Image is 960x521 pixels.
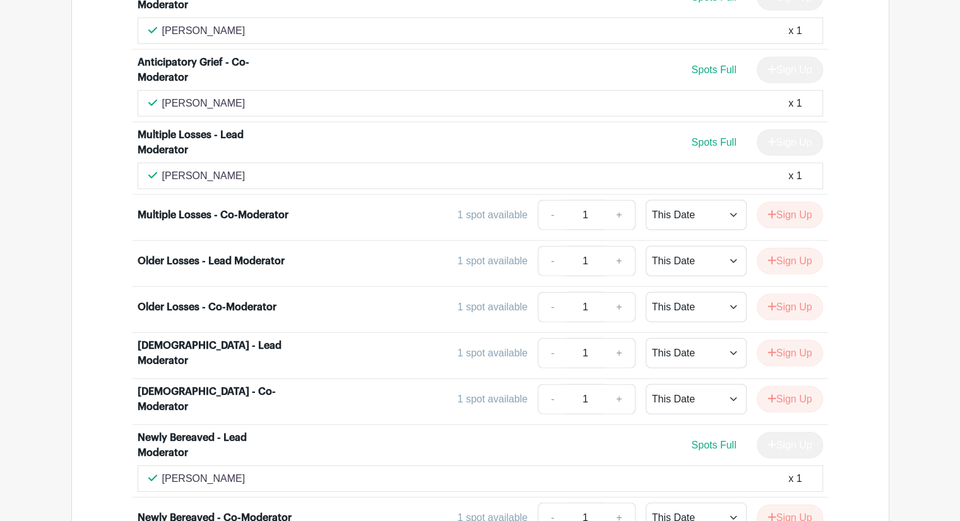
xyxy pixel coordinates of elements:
[691,440,736,450] span: Spots Full
[788,96,802,111] div: x 1
[757,248,823,274] button: Sign Up
[538,246,567,276] a: -
[603,200,635,230] a: +
[757,202,823,228] button: Sign Up
[757,294,823,320] button: Sign Up
[458,208,528,223] div: 1 spot available
[757,386,823,413] button: Sign Up
[162,23,246,38] p: [PERSON_NAME]
[458,392,528,407] div: 1 spot available
[538,384,567,414] a: -
[138,300,276,315] div: Older Losses - Co-Moderator
[138,208,288,223] div: Multiple Losses - Co-Moderator
[603,338,635,368] a: +
[603,384,635,414] a: +
[458,346,528,361] div: 1 spot available
[788,471,802,486] div: x 1
[603,246,635,276] a: +
[788,23,802,38] div: x 1
[138,384,294,414] div: [DEMOGRAPHIC_DATA] - Co-Moderator
[138,430,294,460] div: Newly Bereaved - Lead Moderator
[603,292,635,322] a: +
[538,338,567,368] a: -
[538,200,567,230] a: -
[458,300,528,315] div: 1 spot available
[162,471,246,486] p: [PERSON_NAME]
[691,137,736,148] span: Spots Full
[458,254,528,269] div: 1 spot available
[138,338,294,368] div: [DEMOGRAPHIC_DATA] - Lead Moderator
[788,168,802,184] div: x 1
[138,127,294,158] div: Multiple Losses - Lead Moderator
[162,96,246,111] p: [PERSON_NAME]
[162,168,246,184] p: [PERSON_NAME]
[757,340,823,366] button: Sign Up
[138,254,285,269] div: Older Losses - Lead Moderator
[538,292,567,322] a: -
[138,55,294,85] div: Anticipatory Grief - Co-Moderator
[691,64,736,75] span: Spots Full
